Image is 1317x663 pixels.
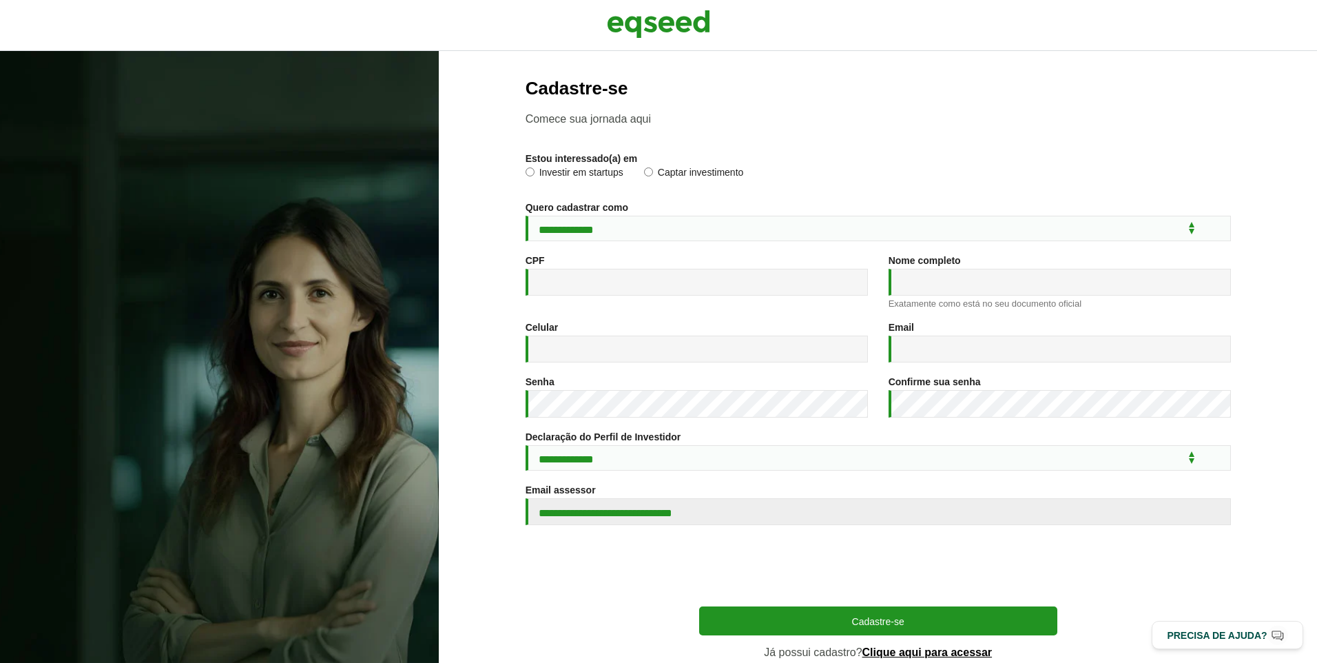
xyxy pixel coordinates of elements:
p: Já possui cadastro? [699,646,1057,659]
label: Senha [526,377,554,387]
input: Captar investimento [644,167,653,176]
p: Comece sua jornada aqui [526,112,1231,125]
label: Quero cadastrar como [526,203,628,212]
label: Captar investimento [644,167,744,181]
label: Investir em startups [526,167,623,181]
label: CPF [526,256,545,265]
div: Exatamente como está no seu documento oficial [889,299,1231,308]
button: Cadastre-se [699,606,1057,635]
label: Confirme sua senha [889,377,981,387]
label: Email assessor [526,485,596,495]
a: Clique aqui para acessar [862,647,993,658]
img: EqSeed Logo [607,7,710,41]
input: Investir em startups [526,167,535,176]
label: Declaração do Perfil de Investidor [526,432,681,442]
label: Nome completo [889,256,961,265]
iframe: reCAPTCHA [774,539,983,593]
label: Email [889,323,914,332]
label: Estou interessado(a) em [526,154,638,163]
h2: Cadastre-se [526,79,1231,99]
label: Celular [526,323,558,332]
